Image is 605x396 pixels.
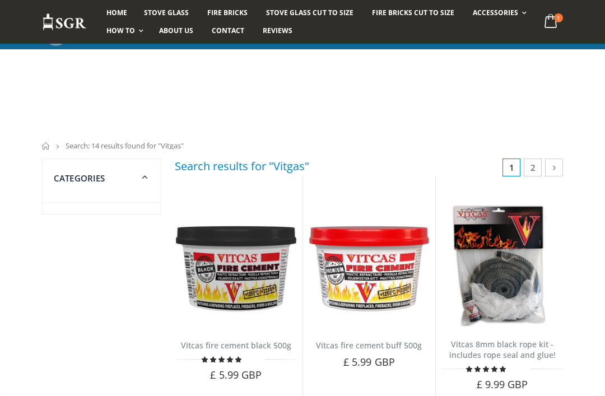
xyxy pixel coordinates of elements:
span: 1 [502,159,520,176]
a: Home [42,142,50,150]
h3: Search results for "Vitgas" [175,159,309,174]
a: 1 [540,11,563,33]
a: About us [151,22,202,40]
a: Vitcas fire cement black 500g [181,340,291,351]
span: £ 9.99 GBP [477,378,528,391]
a: Stove Glass Cut To Size [258,4,361,22]
span: Stove Glass Cut To Size [266,8,353,17]
a: Stove Glass [136,4,197,22]
span: How To [106,26,135,35]
a: Contact [203,22,253,40]
img: Vitcas black rope, glue and gloves kit 8mm [441,204,563,326]
img: Vitcas black fire cement 500g [175,204,297,326]
img: Vitcas buff fire cement 500g [309,204,430,326]
a: Fire Bricks Cut To Size [364,4,463,22]
a: Reviews [254,22,301,40]
span: Home [106,8,127,17]
a: 2 [524,159,542,176]
span: £ 5.99 GBP [343,355,395,369]
span: Fire Bricks [207,8,248,17]
span: 5.00 stars [202,355,243,364]
span: 1 [554,13,563,22]
span: Fire Bricks Cut To Size [372,8,454,17]
a: How To [98,22,149,40]
span: Search: 14 results found for "Vitgas" [66,141,184,151]
span: About us [159,26,193,35]
span: Contact [212,26,244,35]
span: Reviews [263,26,292,35]
a: Home [98,4,136,22]
a: Fire Bricks [199,4,256,22]
a: Accessories [464,4,532,22]
span: 4.77 stars [466,365,508,373]
span: Accessories [473,8,518,17]
span: Categories [54,173,105,184]
span: £ 5.99 GBP [210,368,262,381]
span: Stove Glass [144,8,189,17]
a: Vitcas fire cement buff 500g [316,340,422,351]
img: Stove Glass Replacement [42,13,87,31]
a: Vitcas 8mm black rope kit - includes rope seal and glue! [449,339,556,360]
